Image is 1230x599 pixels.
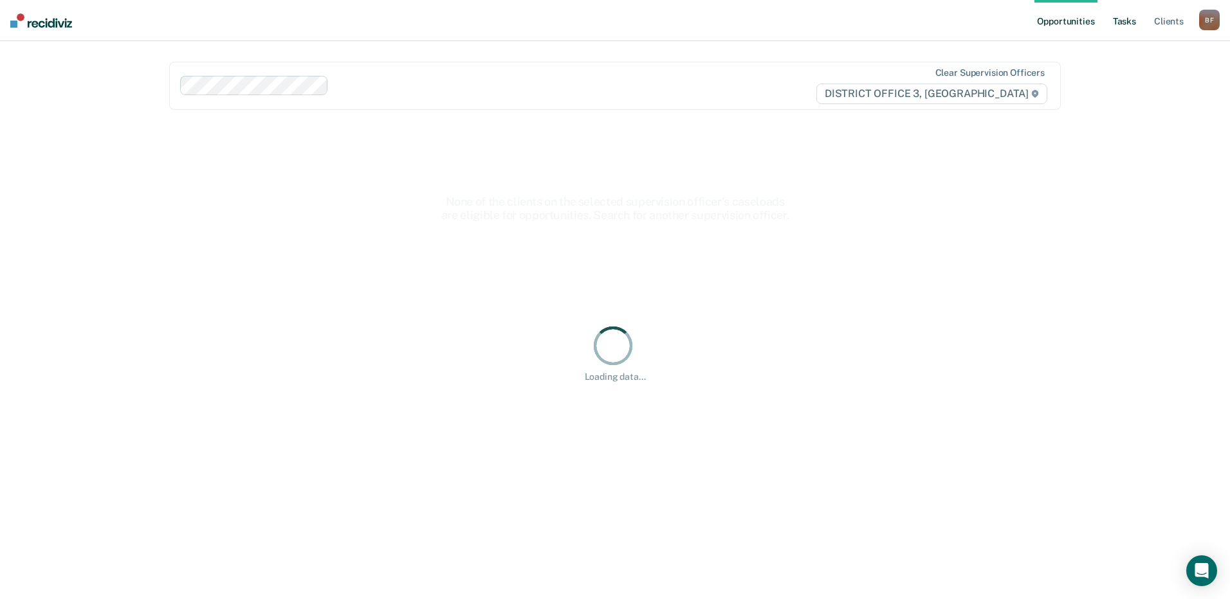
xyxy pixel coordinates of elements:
[1199,10,1220,30] div: B F
[10,13,72,28] img: Recidiviz
[1186,555,1217,586] div: Open Intercom Messenger
[816,84,1047,104] span: DISTRICT OFFICE 3, [GEOGRAPHIC_DATA]
[1199,10,1220,30] button: BF
[585,371,646,382] div: Loading data...
[935,67,1045,78] div: Clear supervision officers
